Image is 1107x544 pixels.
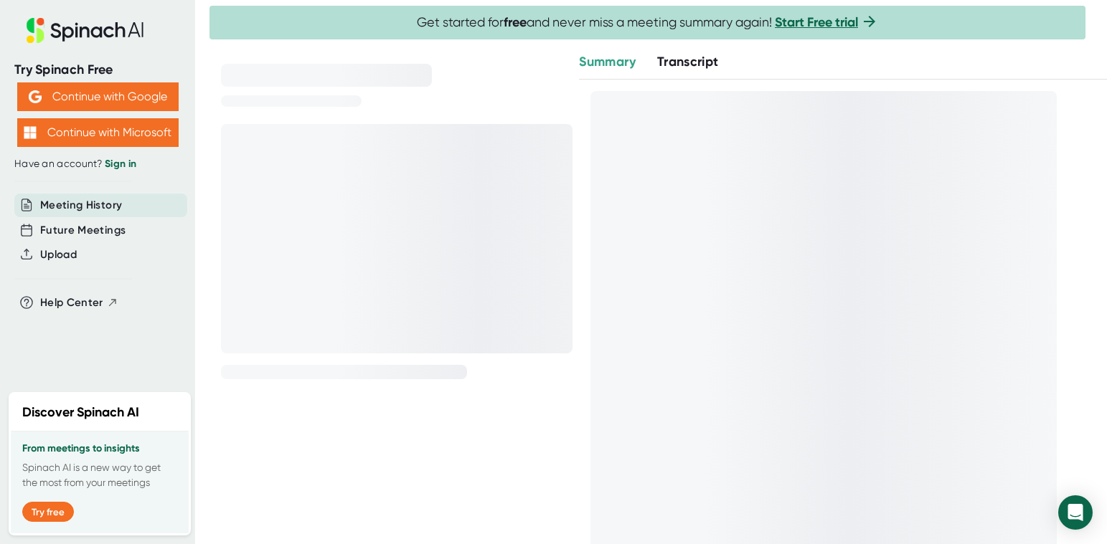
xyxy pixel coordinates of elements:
span: Get started for and never miss a meeting summary again! [417,14,878,31]
button: Summary [579,52,635,72]
button: Upload [40,247,77,263]
div: Have an account? [14,158,181,171]
span: Help Center [40,295,103,311]
span: Transcript [657,54,719,70]
h3: From meetings to insights [22,443,177,454]
button: Meeting History [40,197,122,214]
span: Summary [579,54,635,70]
a: Start Free trial [775,14,858,30]
div: Open Intercom Messenger [1058,495,1093,530]
button: Try free [22,502,74,522]
h2: Discover Spinach AI [22,403,139,422]
a: Sign in [105,158,136,170]
div: Try Spinach Free [14,62,181,78]
b: free [504,14,527,30]
button: Help Center [40,295,118,311]
p: Spinach AI is a new way to get the most from your meetings [22,460,177,490]
button: Transcript [657,52,719,72]
button: Continue with Google [17,82,179,111]
button: Future Meetings [40,222,126,239]
button: Continue with Microsoft [17,118,179,147]
img: Aehbyd4JwY73AAAAAElFTkSuQmCC [29,90,42,103]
